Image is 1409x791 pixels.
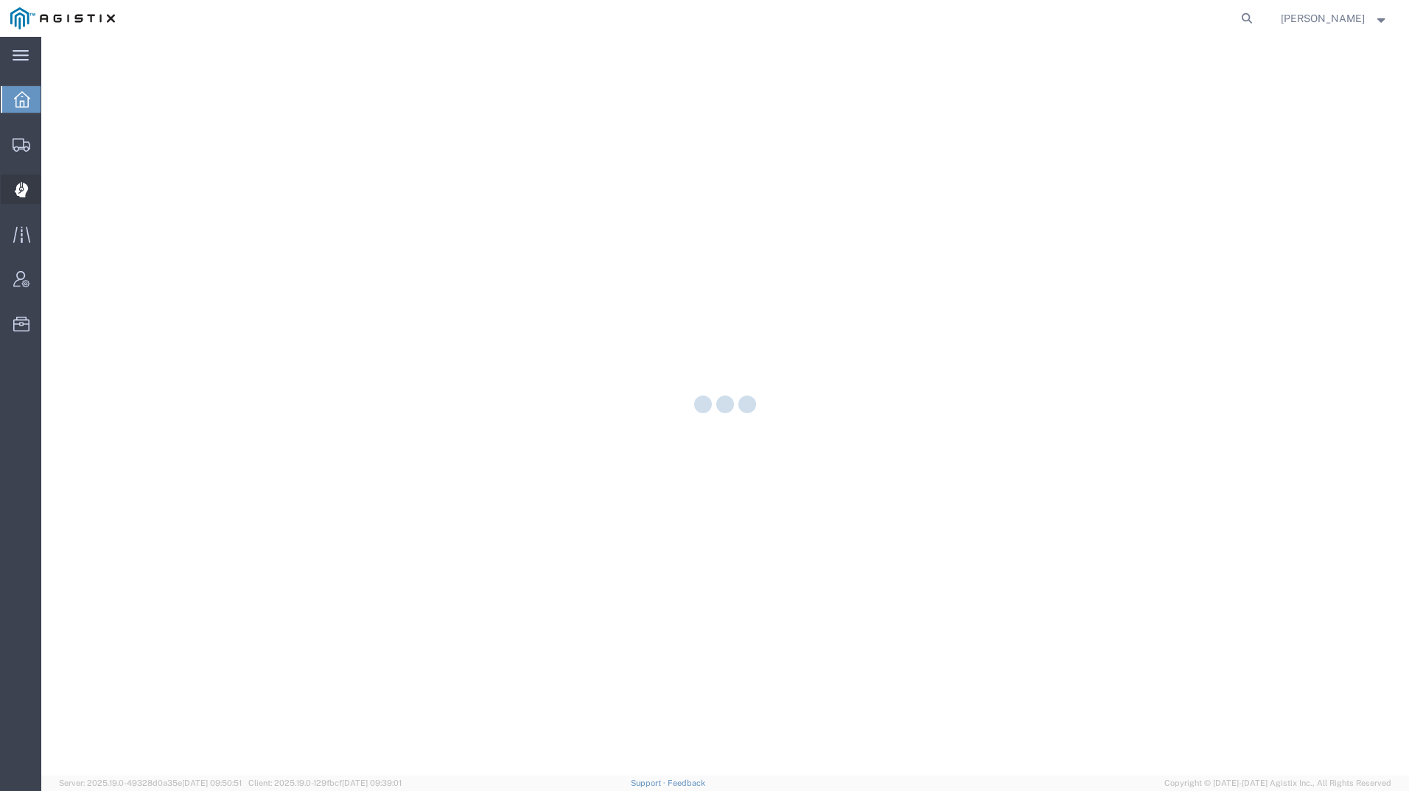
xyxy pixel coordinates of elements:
[248,778,402,787] span: Client: 2025.19.0-129fbcf
[1280,10,1389,27] button: [PERSON_NAME]
[342,778,402,787] span: [DATE] 09:39:01
[182,778,242,787] span: [DATE] 09:50:51
[10,7,115,29] img: logo
[668,778,705,787] a: Feedback
[1164,777,1391,790] span: Copyright © [DATE]-[DATE] Agistix Inc., All Rights Reserved
[631,778,668,787] a: Support
[1281,10,1365,27] span: Jessica Carr
[59,778,242,787] span: Server: 2025.19.0-49328d0a35e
